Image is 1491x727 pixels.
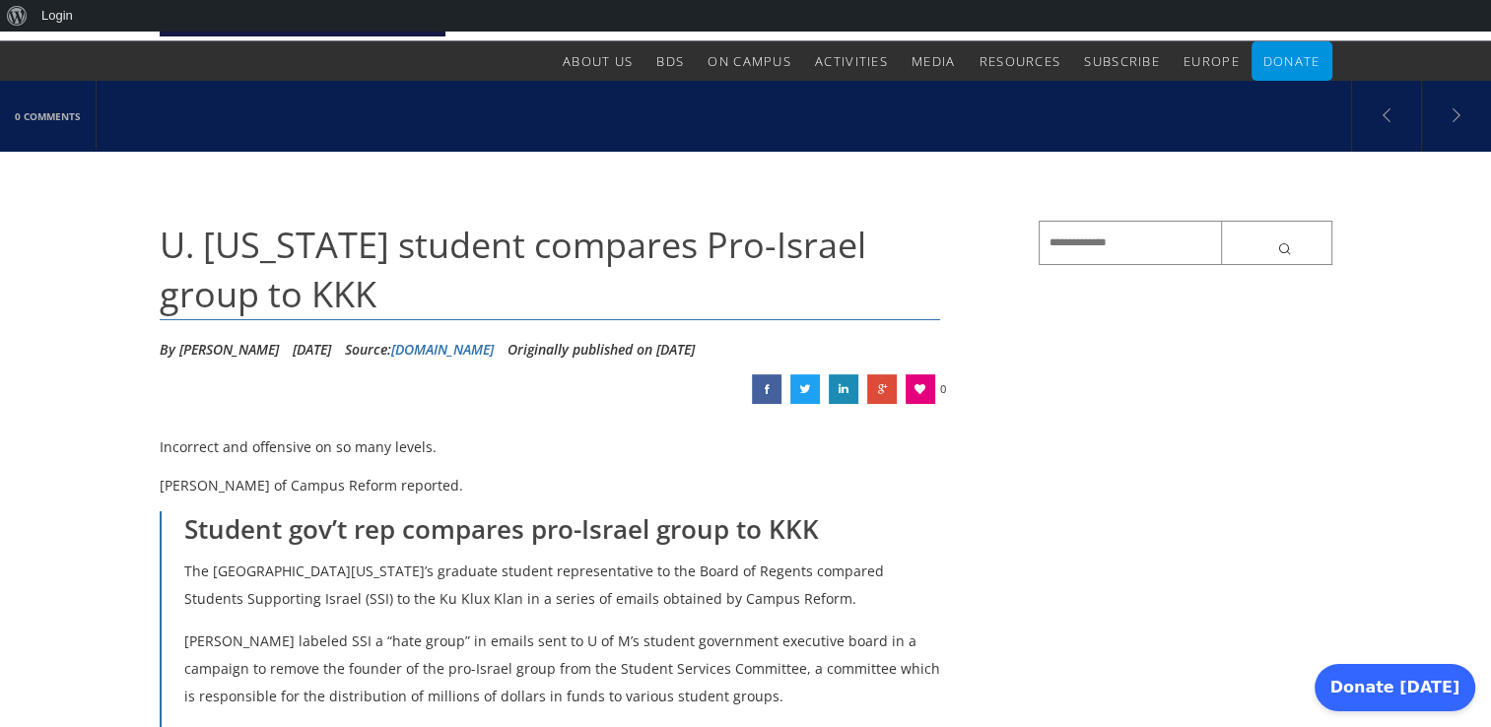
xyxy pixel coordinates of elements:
[708,41,791,81] a: On Campus
[790,374,820,404] a: U. Minnesota student compares Pro-Israel group to KKK
[979,41,1060,81] a: Resources
[1184,52,1240,70] span: Europe
[979,52,1060,70] span: Resources
[563,41,633,81] a: About Us
[508,335,695,364] li: Originally published on [DATE]
[829,374,858,404] a: U. Minnesota student compares Pro-Israel group to KKK
[912,41,956,81] a: Media
[160,435,941,459] p: Incorrect and offensive on so many levels.
[752,374,781,404] a: U. Minnesota student compares Pro-Israel group to KKK
[293,335,331,364] li: [DATE]
[815,41,888,81] a: Activities
[1084,52,1160,70] span: Subscribe
[184,558,941,613] p: The [GEOGRAPHIC_DATA][US_STATE]’s graduate student representative to the Board of Regents compare...
[867,374,897,404] a: U. Minnesota student compares Pro-Israel group to KKK
[184,511,941,547] h3: Student gov’t rep compares pro-Israel group to KKK
[1084,41,1160,81] a: Subscribe
[940,374,946,404] span: 0
[160,335,279,364] li: By [PERSON_NAME]
[160,474,941,497] p: [PERSON_NAME] of Campus Reform reported.
[708,52,791,70] span: On Campus
[391,340,494,359] a: [DOMAIN_NAME]
[815,52,888,70] span: Activities
[1184,41,1240,81] a: Europe
[1263,52,1321,70] span: Donate
[563,52,633,70] span: About Us
[656,52,684,70] span: BDS
[184,628,941,710] p: [PERSON_NAME] labeled SSI a “hate group” in emails sent to U of M’s student government executive ...
[912,52,956,70] span: Media
[345,335,494,364] div: Source:
[656,41,684,81] a: BDS
[160,221,866,318] span: U. [US_STATE] student compares Pro-Israel group to KKK
[1263,41,1321,81] a: Donate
